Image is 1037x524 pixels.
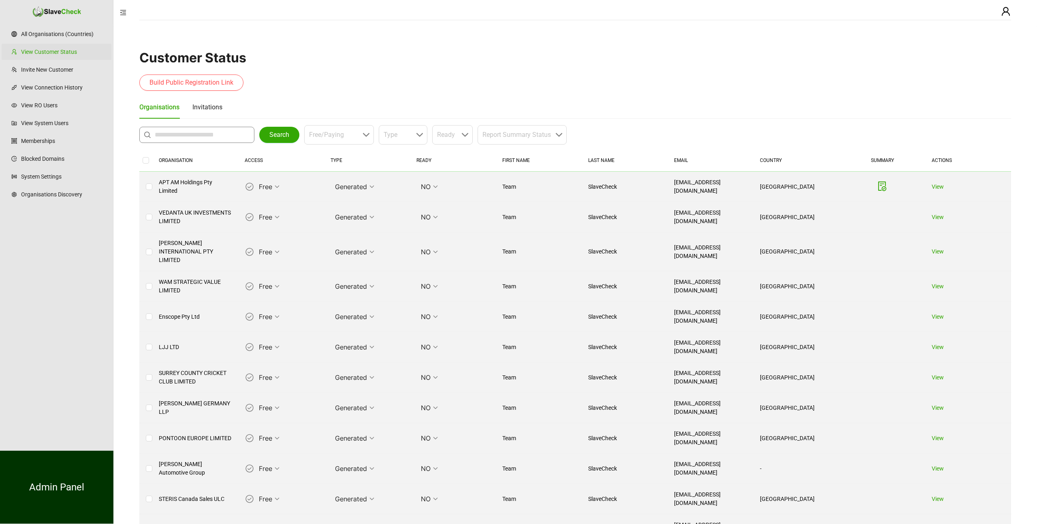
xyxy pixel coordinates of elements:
td: [GEOGRAPHIC_DATA] [753,332,839,362]
td: SlaveCheck [582,232,668,271]
td: [EMAIL_ADDRESS][DOMAIN_NAME] [668,172,753,202]
th: TYPE [324,149,410,172]
span: Generated [335,462,374,475]
a: View [932,248,944,255]
td: [EMAIL_ADDRESS][DOMAIN_NAME] [668,423,753,454]
td: SlaveCheck [582,332,668,362]
td: Team [496,271,582,302]
td: SlaveCheck [582,423,668,454]
span: Generated [335,181,374,193]
td: Team [496,302,582,332]
th: ACTIONS [925,149,1011,172]
a: View [932,405,944,411]
a: View [932,344,944,350]
span: NO [421,402,438,414]
td: [GEOGRAPHIC_DATA] [753,302,839,332]
td: SlaveCheck [582,172,668,202]
td: Team [496,232,582,271]
span: Search [269,130,289,140]
span: NO [421,246,438,258]
td: [EMAIL_ADDRESS][DOMAIN_NAME] [668,202,753,232]
span: NO [421,493,438,505]
th: LAST NAME [582,149,668,172]
a: View [932,435,944,441]
th: COUNTRY [753,149,839,172]
a: View Connection History [21,79,105,96]
span: Generated [335,371,374,383]
div: Organisations [139,102,179,112]
td: Team [496,202,582,232]
td: [GEOGRAPHIC_DATA] [753,271,839,302]
button: Build Public Registration Link [139,75,243,91]
td: Team [496,332,582,362]
span: Build Public Registration Link [149,78,233,87]
a: Memberships [21,133,105,149]
span: NO [421,371,438,383]
span: NO [421,462,438,475]
h1: Customer Status [139,50,1011,66]
span: Generated [335,493,374,505]
td: SlaveCheck [582,484,668,514]
a: System Settings [21,168,105,185]
td: [GEOGRAPHIC_DATA] [753,172,839,202]
td: Team [496,484,582,514]
a: View Customer Status [21,44,105,60]
td: SlaveCheck [582,393,668,423]
span: Free [259,246,280,258]
a: View [932,496,944,502]
td: PONTOON EUROPE LIMITED [152,423,238,454]
span: NO [421,341,438,353]
span: NO [421,311,438,323]
td: Team [496,393,582,423]
span: file-done [877,181,887,191]
td: [EMAIL_ADDRESS][DOMAIN_NAME] [668,454,753,484]
span: Generated [335,211,374,223]
div: Invitations [192,102,222,112]
a: View [932,374,944,381]
span: Free [259,493,280,505]
th: SUMMARY [839,149,925,172]
a: View RO Users [21,97,105,113]
span: Generated [335,341,374,353]
td: Team [496,454,582,484]
span: NO [421,211,438,223]
span: Free [259,462,280,475]
a: View [932,283,944,290]
span: menu-fold [120,9,126,16]
th: ACCESS [238,149,324,172]
td: Team [496,172,582,202]
span: NO [421,181,438,193]
td: SlaveCheck [582,271,668,302]
td: SlaveCheck [582,454,668,484]
td: SlaveCheck [582,302,668,332]
td: Team [496,423,582,454]
span: Free [259,402,280,414]
span: Free [259,371,280,383]
td: Team [496,362,582,393]
a: View [932,465,944,472]
span: Free [259,211,280,223]
a: View System Users [21,115,105,131]
td: LJJ LTD [152,332,238,362]
th: READY [410,149,496,172]
a: Invite New Customer [21,62,105,78]
td: [EMAIL_ADDRESS][DOMAIN_NAME] [668,332,753,362]
a: View [932,183,944,190]
td: Enscope Pty Ltd [152,302,238,332]
td: SlaveCheck [582,362,668,393]
th: FIRST NAME [496,149,582,172]
span: Generated [335,246,374,258]
td: [EMAIL_ADDRESS][DOMAIN_NAME] [668,271,753,302]
span: NO [421,432,438,444]
td: SlaveCheck [582,202,668,232]
span: Free [259,311,280,323]
a: View [932,214,944,220]
td: [GEOGRAPHIC_DATA] [753,484,839,514]
td: - [753,454,839,484]
a: Blocked Domains [21,151,105,167]
td: [EMAIL_ADDRESS][DOMAIN_NAME] [668,302,753,332]
span: user [1001,6,1011,16]
td: STERIS Canada Sales ULC [152,484,238,514]
td: [PERSON_NAME] Automotive Group [152,454,238,484]
td: [GEOGRAPHIC_DATA] [753,362,839,393]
